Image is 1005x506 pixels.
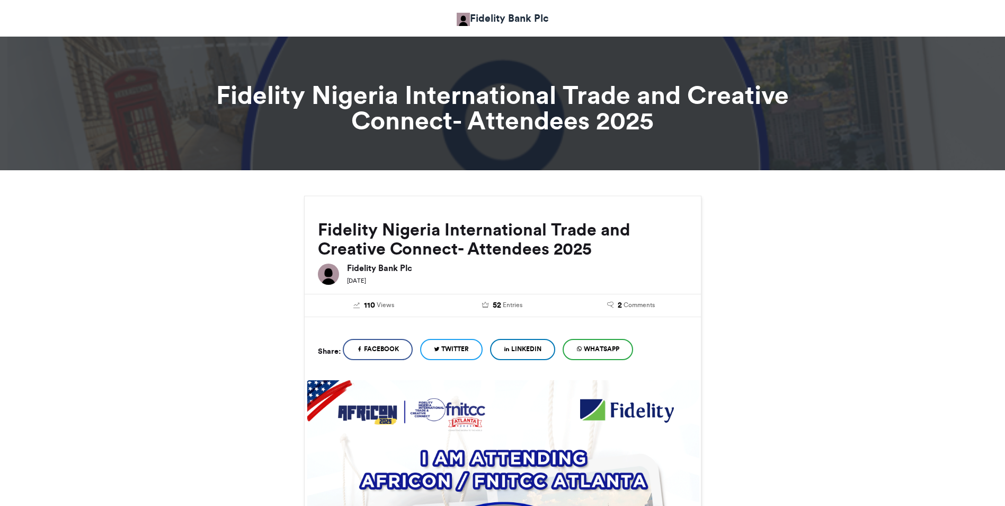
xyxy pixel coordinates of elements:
h5: Share: [318,344,341,358]
a: Facebook [343,339,413,360]
img: Fidelity Bank Plc [318,264,339,285]
span: Views [377,300,394,310]
a: Twitter [420,339,483,360]
small: [DATE] [347,277,366,284]
span: Entries [503,300,522,310]
span: Comments [624,300,655,310]
span: LinkedIn [511,344,541,354]
a: WhatsApp [563,339,633,360]
a: 52 Entries [446,300,559,311]
h2: Fidelity Nigeria International Trade and Creative Connect- Attendees 2025 [318,220,688,258]
h1: Fidelity Nigeria International Trade and Creative Connect- Attendees 2025 [209,82,797,133]
span: Twitter [441,344,469,354]
a: 110 Views [318,300,431,311]
span: 2 [618,300,622,311]
img: Fidelity Bank [457,13,470,26]
span: Facebook [364,344,399,354]
a: Fidelity Bank Plc [457,11,549,26]
h6: Fidelity Bank Plc [347,264,688,272]
span: 110 [364,300,375,311]
span: 52 [493,300,501,311]
span: WhatsApp [584,344,619,354]
a: 2 Comments [575,300,688,311]
a: LinkedIn [490,339,555,360]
